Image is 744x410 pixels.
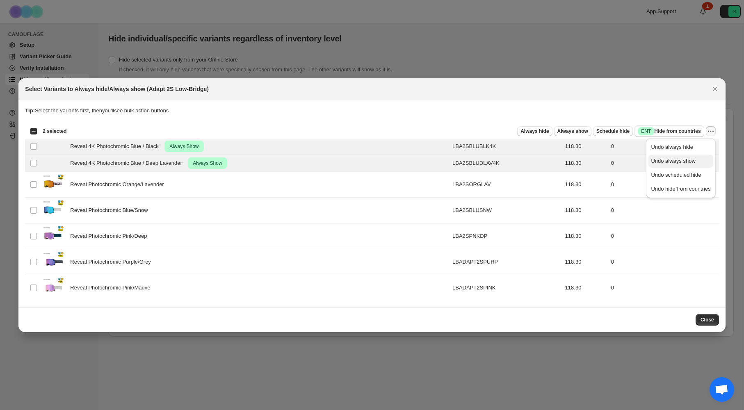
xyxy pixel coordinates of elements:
td: 0 [609,138,719,155]
span: Always show [557,128,588,134]
span: 2 selected [43,128,66,134]
td: 118.30 [563,171,609,197]
span: Undo hide from countries [651,186,710,192]
span: Reveal Photochromic Pink/Deep [70,232,151,240]
span: Reveal Photochromic Blue/Snow [70,206,152,214]
span: Undo scheduled hide [651,172,701,178]
td: 118.30 [563,138,609,155]
td: 0 [609,171,719,197]
button: Close [696,314,719,326]
td: 0 [609,275,719,301]
span: Reveal 4K Photochromic Blue / Black [70,142,163,150]
td: 0 [609,223,719,249]
span: Undo always hide [651,144,693,150]
span: Undo always show [651,158,695,164]
td: 0 [609,155,719,171]
td: LBA2SBLUSNW [450,197,563,223]
span: Always Show [168,141,200,151]
img: fw24_adapt_2s_lb_reveal_orange_lavender.jpg [43,174,64,195]
td: 118.30 [563,249,609,275]
span: Reveal Photochromic Pink/Mauve [70,284,155,292]
img: adapt2scropsnewbadge-31.jpg [43,278,64,298]
td: LBA2SBLUDLAV4K [450,155,563,171]
span: Always hide [520,128,549,134]
td: 118.30 [563,223,609,249]
td: 118.30 [563,197,609,223]
td: 0 [609,197,719,223]
button: Schedule hide [593,126,633,136]
td: LBA2SORGLAV [450,171,563,197]
span: Reveal Photochromic Purple/Grey [70,258,155,266]
button: More actions [706,126,716,136]
button: Always show [554,126,591,136]
td: 118.30 [563,275,609,301]
img: adapt2scropsnewbadge-33.jpg [43,252,64,272]
span: Always Show [191,158,224,168]
td: LBA2SBLUBLK4K [450,138,563,155]
span: Reveal Photochromic Orange/Lavender [70,180,168,189]
p: Select the variants first, then you'll see bulk action buttons [25,107,719,115]
span: Close [701,317,714,323]
a: Open chat [710,377,734,402]
button: Undo scheduled hide [648,169,713,182]
td: 118.30 [563,155,609,171]
td: LBADAPT2SPURP [450,249,563,275]
img: fw24_adapt_2s_lb_reveal_pink_deep.jpg [43,226,64,246]
span: ENT [641,128,651,134]
span: Reveal 4K Photochromic Blue / Deep Lavender [70,159,186,167]
td: 0 [609,249,719,275]
button: Always hide [517,126,552,136]
button: Undo always hide [648,141,713,154]
button: Close [709,83,721,95]
button: SuccessENTHide from countries [634,125,704,137]
button: Undo hide from countries [648,182,713,196]
span: Schedule hide [596,128,630,134]
span: Hide from countries [638,127,701,135]
strong: Tip: [25,107,35,114]
img: fw24_adapt_2s_lb_reveal_blue_snow.jpg [43,200,64,221]
td: LBADAPT2SPINK [450,275,563,301]
td: LBA2SPNKDP [450,223,563,249]
button: Undo always show [648,155,713,168]
h2: Select Variants to Always hide/Always show (Adapt 2S Low-Bridge) [25,85,209,93]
